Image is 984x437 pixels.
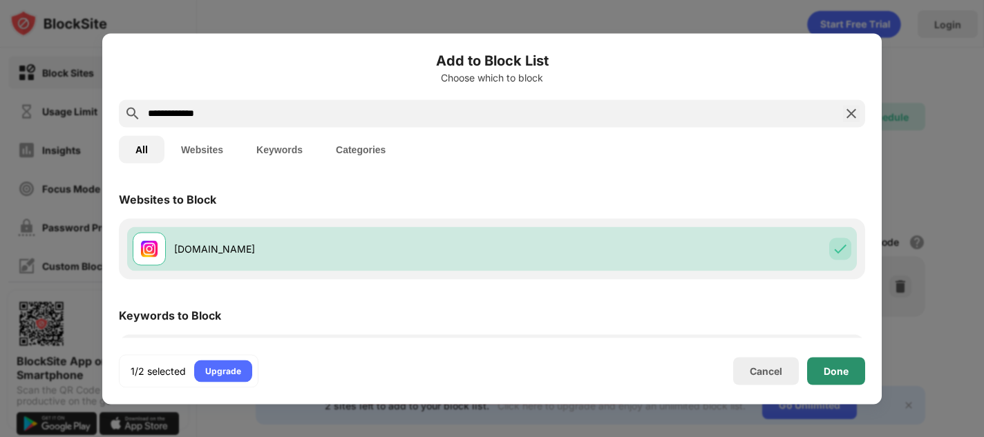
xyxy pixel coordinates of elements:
[174,242,492,256] div: [DOMAIN_NAME]
[164,135,240,163] button: Websites
[119,72,865,83] div: Choose which to block
[124,105,141,122] img: search.svg
[119,192,216,206] div: Websites to Block
[131,364,186,378] div: 1/2 selected
[843,105,860,122] img: search-close
[119,135,164,163] button: All
[824,365,849,376] div: Done
[205,364,241,378] div: Upgrade
[750,365,782,377] div: Cancel
[119,50,865,70] h6: Add to Block List
[319,135,402,163] button: Categories
[240,135,319,163] button: Keywords
[119,308,221,322] div: Keywords to Block
[141,240,158,257] img: favicons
